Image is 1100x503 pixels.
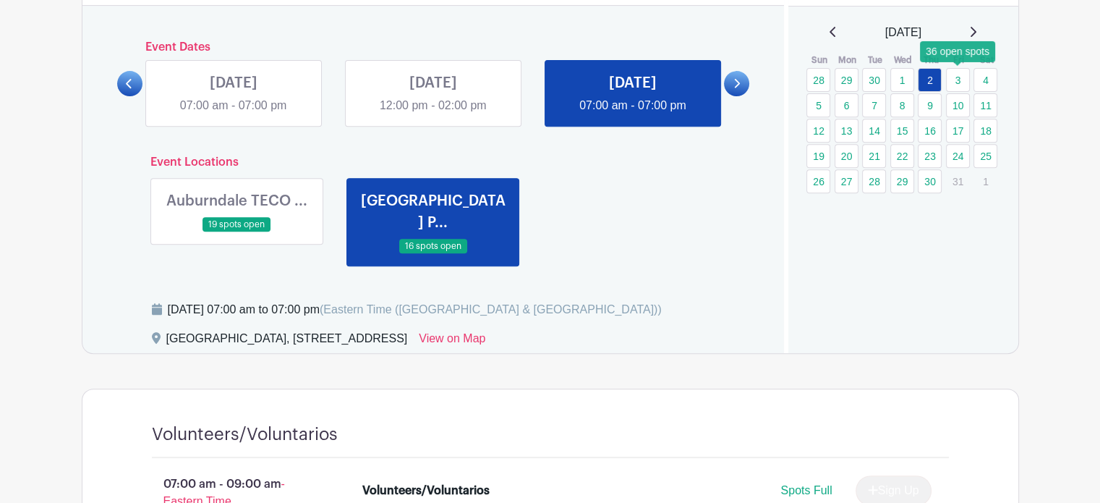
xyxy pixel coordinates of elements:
div: [DATE] 07:00 am to 07:00 pm [168,301,662,318]
p: 1 [973,170,997,193]
a: 25 [973,144,997,168]
a: 26 [806,169,830,193]
div: [GEOGRAPHIC_DATA], [STREET_ADDRESS] [166,330,408,353]
a: 24 [946,144,970,168]
h6: Event Locations [139,156,728,169]
a: 2 [918,68,942,92]
a: 5 [806,93,830,117]
span: [DATE] [885,24,921,41]
a: 14 [862,119,886,143]
div: 36 open spots [920,41,995,62]
th: Sun [806,53,834,67]
p: 31 [946,170,970,193]
a: 7 [862,93,886,117]
a: 1 [890,68,914,92]
a: 6 [835,93,858,117]
a: 21 [862,144,886,168]
a: 27 [835,169,858,193]
h4: Volunteers/Voluntarios [152,424,338,445]
a: 19 [806,144,830,168]
a: 10 [946,93,970,117]
a: 23 [918,144,942,168]
a: 29 [890,169,914,193]
a: 17 [946,119,970,143]
span: (Eastern Time ([GEOGRAPHIC_DATA] & [GEOGRAPHIC_DATA])) [320,303,662,316]
th: Thu [917,53,945,67]
a: 8 [890,93,914,117]
a: 20 [835,144,858,168]
a: 30 [862,68,886,92]
span: Spots Full [780,484,832,496]
a: 11 [973,93,997,117]
th: Tue [861,53,890,67]
a: View on Map [419,330,485,353]
a: 28 [806,68,830,92]
th: Mon [834,53,862,67]
a: 4 [973,68,997,92]
a: 28 [862,169,886,193]
a: 30 [918,169,942,193]
a: 12 [806,119,830,143]
a: 29 [835,68,858,92]
a: 16 [918,119,942,143]
th: Wed [890,53,918,67]
a: 13 [835,119,858,143]
a: 18 [973,119,997,143]
h6: Event Dates [142,41,725,54]
a: 9 [918,93,942,117]
div: Volunteers/Voluntarios [362,482,490,499]
a: 3 [946,68,970,92]
a: 22 [890,144,914,168]
a: 15 [890,119,914,143]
